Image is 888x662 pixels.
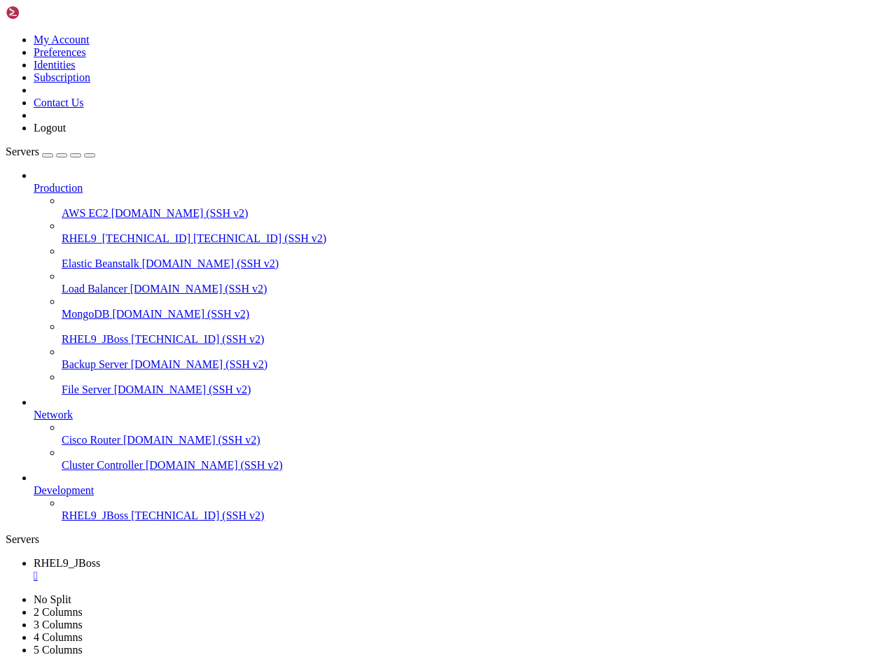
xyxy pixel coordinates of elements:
[34,34,90,45] a: My Account
[34,122,66,134] a: Logout
[34,472,882,522] li: Development
[62,446,882,472] li: Cluster Controller [DOMAIN_NAME] (SSH v2)
[6,6,86,20] img: Shellngn
[114,383,251,395] span: [DOMAIN_NAME] (SSH v2)
[6,136,706,148] x-row: Last login: [DATE] from [TECHNICAL_ID]
[34,484,94,496] span: Development
[62,421,882,446] li: Cisco Router [DOMAIN_NAME] (SSH v2)
[131,358,268,370] span: [DOMAIN_NAME] (SSH v2)
[62,308,109,320] span: MongoDB
[131,509,264,521] span: [TECHNICAL_ID] (SSH v2)
[62,434,120,446] span: Cisco Router
[34,169,882,396] li: Production
[34,97,84,108] a: Contact Us
[62,358,882,371] a: Backup Server [DOMAIN_NAME] (SSH v2)
[130,283,268,295] span: [DOMAIN_NAME] (SSH v2)
[6,148,706,160] x-row: [ec2-user@ip-172-31-45-144 ~]$
[62,333,128,345] span: RHEL9_JBoss
[34,619,83,631] a: 3 Columns
[34,557,100,569] span: RHEL9_JBoss
[193,232,326,244] span: [TECHNICAL_ID] (SSH v2)
[34,71,90,83] a: Subscription
[34,182,882,195] a: Production
[112,308,249,320] span: [DOMAIN_NAME] (SSH v2)
[62,258,882,270] a: Elastic Beanstalk [DOMAIN_NAME] (SSH v2)
[6,77,706,89] x-row: management capabilities on your system.
[6,29,706,41] x-row: Example:
[34,644,83,656] a: 5 Columns
[62,509,882,522] a: RHEL9_JBoss [TECHNICAL_ID] (SSH v2)
[62,321,882,346] li: RHEL9_JBoss [TECHNICAL_ID] (SSH v2)
[62,333,882,346] a: RHEL9_JBoss [TECHNICAL_ID] (SSH v2)
[62,358,128,370] span: Backup Server
[6,146,95,157] a: Servers
[6,146,39,157] span: Servers
[146,459,283,471] span: [DOMAIN_NAME] (SSH v2)
[62,207,882,220] a: AWS EC2 [DOMAIN_NAME] (SSH v2)
[62,459,882,472] a: Cluster Controller [DOMAIN_NAME] (SSH v2)
[111,207,249,219] span: [DOMAIN_NAME] (SSH v2)
[62,283,882,295] a: Load Balancer [DOMAIN_NAME] (SSH v2)
[62,258,139,269] span: Elastic Beanstalk
[62,232,190,244] span: RHEL9_[TECHNICAL_ID]
[34,409,73,421] span: Network
[34,59,76,71] a: Identities
[62,270,882,295] li: Load Balancer [DOMAIN_NAME] (SSH v2)
[62,220,882,245] li: RHEL9_[TECHNICAL_ID] [TECHNICAL_ID] (SSH v2)
[34,570,882,582] a: 
[62,346,882,371] li: Backup Server [DOMAIN_NAME] (SSH v2)
[6,533,882,546] div: Servers
[6,41,706,53] x-row: # rhc connect --activation-key <key> --organization <org>
[6,125,706,136] x-row: using rhc at [URL][DOMAIN_NAME]
[34,46,86,58] a: Preferences
[188,148,194,160] div: (31, 12)
[62,308,882,321] a: MongoDB [DOMAIN_NAME] (SSH v2)
[6,113,706,125] x-row: You can learn more about how to register your system
[62,295,882,321] li: MongoDB [DOMAIN_NAME] (SSH v2)
[62,283,127,295] span: Load Balancer
[62,232,882,245] a: RHEL9_[TECHNICAL_ID] [TECHNICAL_ID] (SSH v2)
[62,371,882,396] li: File Server [DOMAIN_NAME] (SSH v2)
[62,195,882,220] li: AWS EC2 [DOMAIN_NAME] (SSH v2)
[34,631,83,643] a: 4 Columns
[142,258,279,269] span: [DOMAIN_NAME] (SSH v2)
[62,207,109,219] span: AWS EC2
[62,509,128,521] span: RHEL9_JBoss
[62,245,882,270] li: Elastic Beanstalk [DOMAIN_NAME] (SSH v2)
[6,89,706,101] x-row: View your connected systems at [URL][DOMAIN_NAME]
[62,383,111,395] span: File Server
[62,459,143,471] span: Cluster Controller
[62,434,882,446] a: Cisco Router [DOMAIN_NAME] (SSH v2)
[34,409,882,421] a: Network
[34,606,83,618] a: 2 Columns
[34,396,882,472] li: Network
[123,434,261,446] span: [DOMAIN_NAME] (SSH v2)
[34,557,882,582] a: RHEL9_JBoss
[6,6,706,17] x-row: Register this system with Red Hat Insights: rhc connect
[6,65,706,77] x-row: The rhc client and Red Hat Insights will enable analytics and additional
[62,497,882,522] li: RHEL9_JBoss [TECHNICAL_ID] (SSH v2)
[62,383,882,396] a: File Server [DOMAIN_NAME] (SSH v2)
[131,333,264,345] span: [TECHNICAL_ID] (SSH v2)
[34,182,83,194] span: Production
[34,593,71,605] a: No Split
[34,484,882,497] a: Development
